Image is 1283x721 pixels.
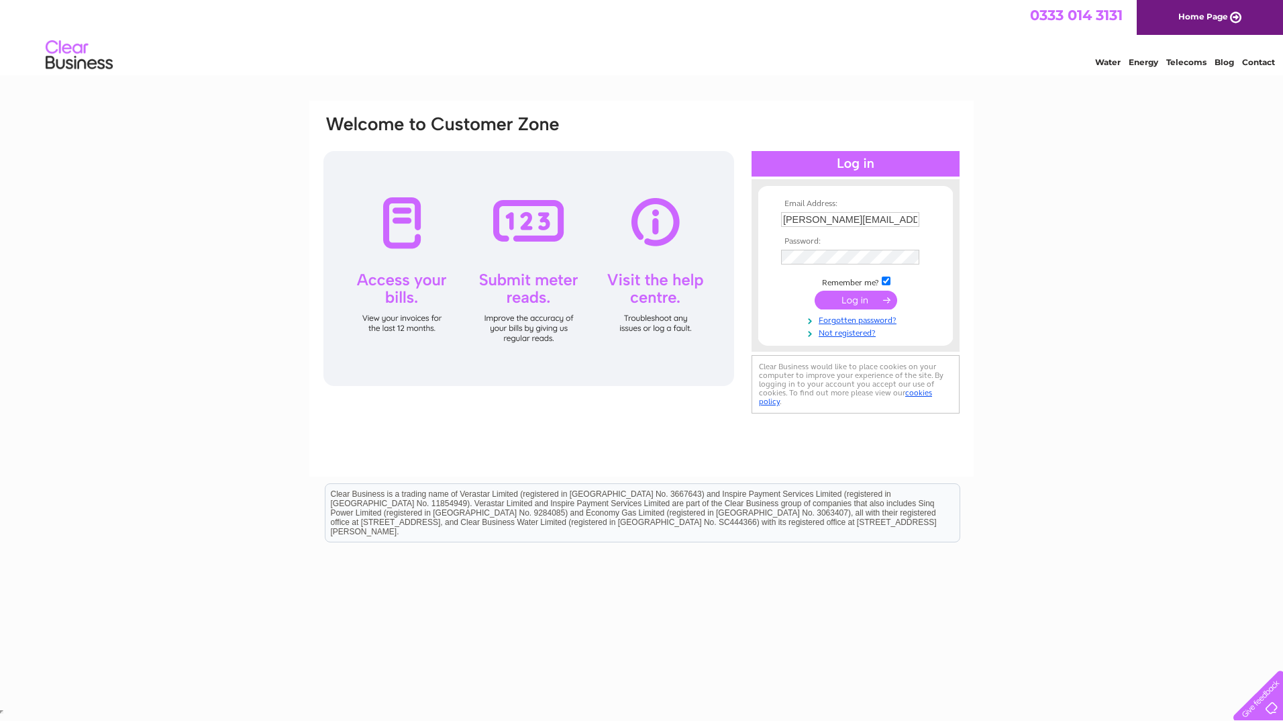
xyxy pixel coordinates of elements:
a: Not registered? [781,326,933,338]
a: Contact [1242,57,1275,67]
td: Remember me? [778,275,933,288]
img: logo.png [45,35,113,76]
a: Forgotten password? [781,313,933,326]
div: Clear Business would like to place cookies on your computer to improve your experience of the sit... [752,355,960,414]
a: cookies policy [759,388,932,406]
th: Email Address: [778,199,933,209]
div: Clear Business is a trading name of Verastar Limited (registered in [GEOGRAPHIC_DATA] No. 3667643... [325,7,960,65]
a: Water [1095,57,1121,67]
th: Password: [778,237,933,246]
input: Submit [815,291,897,309]
a: Blog [1215,57,1234,67]
a: 0333 014 3131 [1030,7,1123,23]
a: Energy [1129,57,1158,67]
a: Telecoms [1166,57,1207,67]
